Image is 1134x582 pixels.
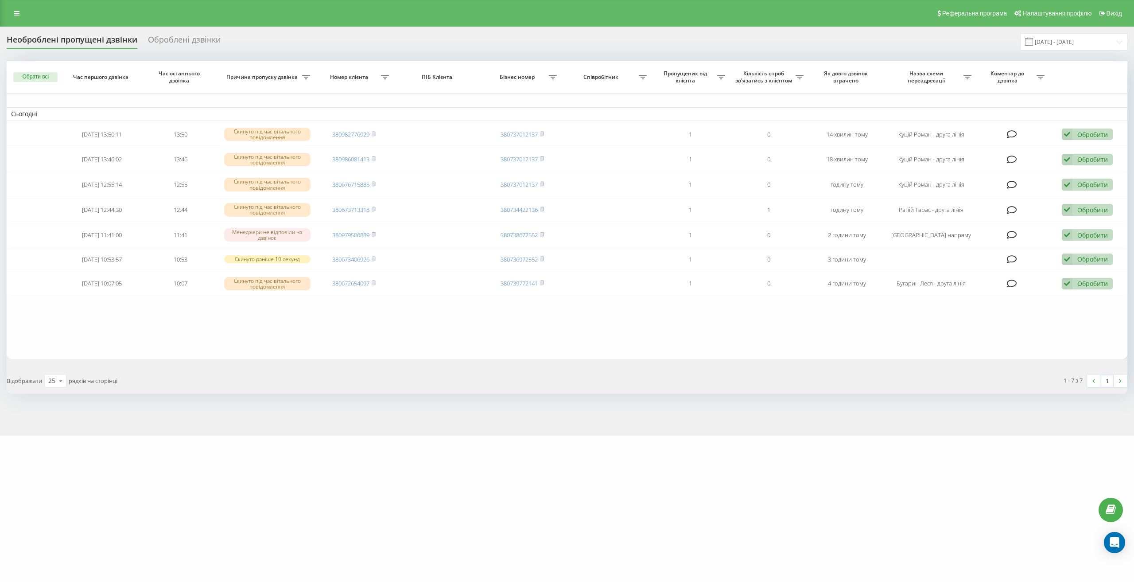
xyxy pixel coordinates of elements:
[501,206,538,214] a: 380734422136
[69,377,117,385] span: рядків на сторінці
[63,249,141,270] td: [DATE] 10:53:57
[63,148,141,171] td: [DATE] 13:46:02
[651,198,730,222] td: 1
[886,173,976,196] td: Куцій Роман - друга лінія
[141,123,220,146] td: 13:50
[816,70,878,84] span: Як довго дзвінок втрачено
[1077,155,1108,164] div: Обробити
[224,178,311,191] div: Скинуто під час вітального повідомлення
[224,74,302,81] span: Причина пропуску дзвінка
[501,155,538,163] a: 380737012137
[808,249,886,270] td: 3 години тому
[651,249,730,270] td: 1
[332,130,369,138] a: 380982776929
[891,70,963,84] span: Назва схеми переадресації
[487,74,549,81] span: Бізнес номер
[141,148,220,171] td: 13:46
[734,70,796,84] span: Кількість спроб зв'язатись з клієнтом
[566,74,638,81] span: Співробітник
[402,74,474,81] span: ПІБ Клієнта
[1077,255,1108,263] div: Обробити
[730,123,808,146] td: 0
[886,148,976,171] td: Куцій Роман - друга лінія
[886,223,976,247] td: [GEOGRAPHIC_DATA] напряму
[808,148,886,171] td: 18 хвилин тому
[224,203,311,216] div: Скинуто під час вітального повідомлення
[808,272,886,295] td: 4 години тому
[332,255,369,263] a: 380673406926
[141,223,220,247] td: 11:41
[48,376,55,385] div: 25
[63,272,141,295] td: [DATE] 10:07:05
[808,123,886,146] td: 14 хвилин тому
[1100,375,1114,387] a: 1
[730,198,808,222] td: 1
[886,198,976,222] td: Рапій Тарас - друга лінія
[141,272,220,295] td: 10:07
[501,279,538,287] a: 380739772141
[651,173,730,196] td: 1
[7,35,137,49] div: Необроблені пропущені дзвінки
[651,148,730,171] td: 1
[224,153,311,166] div: Скинуто під час вітального повідомлення
[1107,10,1122,17] span: Вихід
[886,272,976,295] td: Бугарин Леся - друга лінія
[730,223,808,247] td: 0
[63,198,141,222] td: [DATE] 12:44:30
[980,70,1036,84] span: Коментар до дзвінка
[651,123,730,146] td: 1
[141,198,220,222] td: 12:44
[1077,231,1108,239] div: Обробити
[63,173,141,196] td: [DATE] 12:55:14
[808,173,886,196] td: годину тому
[942,10,1007,17] span: Реферальна програма
[63,223,141,247] td: [DATE] 11:41:00
[224,277,311,290] div: Скинуто під час вітального повідомлення
[651,223,730,247] td: 1
[656,70,717,84] span: Пропущених від клієнта
[1104,532,1125,553] div: Open Intercom Messenger
[224,255,311,263] div: Скинуто раніше 10 секунд
[13,72,58,82] button: Обрати всі
[63,123,141,146] td: [DATE] 13:50:11
[332,155,369,163] a: 380986081413
[1077,279,1108,288] div: Обробити
[730,173,808,196] td: 0
[1077,130,1108,139] div: Обробити
[501,255,538,263] a: 380736972552
[1077,180,1108,189] div: Обробити
[886,123,976,146] td: Куцій Роман - друга лінія
[1077,206,1108,214] div: Обробити
[332,180,369,188] a: 380676715885
[501,180,538,188] a: 380737012137
[1022,10,1091,17] span: Налаштування профілю
[332,279,369,287] a: 380672654097
[70,74,133,81] span: Час першого дзвінка
[224,128,311,141] div: Скинуто під час вітального повідомлення
[730,249,808,270] td: 0
[1064,376,1083,385] div: 1 - 7 з 7
[730,272,808,295] td: 0
[808,223,886,247] td: 2 години тому
[141,173,220,196] td: 12:55
[808,198,886,222] td: годину тому
[7,377,42,385] span: Відображати
[332,231,369,239] a: 380979506889
[332,206,369,214] a: 380673713318
[7,107,1127,121] td: Сьогодні
[149,70,211,84] span: Час останнього дзвінка
[501,231,538,239] a: 380738672552
[501,130,538,138] a: 380737012137
[141,249,220,270] td: 10:53
[148,35,221,49] div: Оброблені дзвінки
[651,272,730,295] td: 1
[319,74,381,81] span: Номер клієнта
[224,228,311,242] div: Менеджери не відповіли на дзвінок
[730,148,808,171] td: 0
